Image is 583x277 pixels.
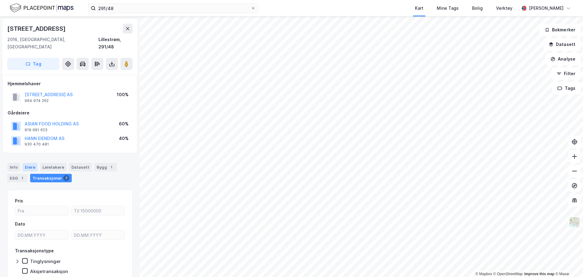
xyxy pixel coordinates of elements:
button: Analyse [545,53,581,65]
div: Eiere [22,163,38,171]
div: Dato [15,220,25,228]
div: Info [7,163,20,171]
div: Bygg [94,163,117,171]
div: Kontrollprogram for chat [553,248,583,277]
div: Tinglysninger [30,258,61,264]
iframe: Chat Widget [553,248,583,277]
div: Kart [415,5,423,12]
img: Z [569,216,580,228]
input: Til 15000000 [71,206,125,215]
input: Fra [15,206,68,215]
a: OpenStreetMap [493,272,523,276]
a: Mapbox [475,272,492,276]
div: 919 991 623 [25,128,47,132]
div: [PERSON_NAME] [529,5,564,12]
div: 1 [19,175,25,181]
div: [STREET_ADDRESS] [7,24,67,33]
button: Tag [7,58,60,70]
div: Pris [15,197,23,205]
div: Verktøy [496,5,512,12]
div: Transaksjonstype [15,247,54,254]
div: Aksjetransaksjon [30,268,68,274]
div: 930 470 481 [25,142,49,147]
div: Bolig [472,5,483,12]
div: Leietakere [40,163,67,171]
div: 60% [119,120,129,128]
img: logo.f888ab2527a4732fd821a326f86c7f29.svg [10,3,74,13]
div: Hjemmelshaver [8,80,132,87]
input: DD.MM.YYYY [71,230,125,240]
a: Improve this map [524,272,554,276]
button: Filter [551,68,581,80]
div: Mine Tags [437,5,459,12]
div: 994 974 262 [25,98,49,103]
div: 1 [108,164,114,170]
div: Lillestrøm, 291/48 [98,36,133,51]
button: Bokmerker [540,24,581,36]
div: 2016, [GEOGRAPHIC_DATA], [GEOGRAPHIC_DATA] [7,36,98,51]
div: ESG [7,174,28,182]
input: DD.MM.YYYY [15,230,68,240]
button: Datasett [543,38,581,51]
div: 100% [117,91,129,98]
div: Transaksjoner [30,174,72,182]
div: Datasett [69,163,92,171]
div: 40% [119,135,129,142]
button: Tags [552,82,581,94]
input: Søk på adresse, matrikkel, gårdeiere, leietakere eller personer [96,4,251,13]
div: 7 [63,175,69,181]
div: Gårdeiere [8,109,132,117]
